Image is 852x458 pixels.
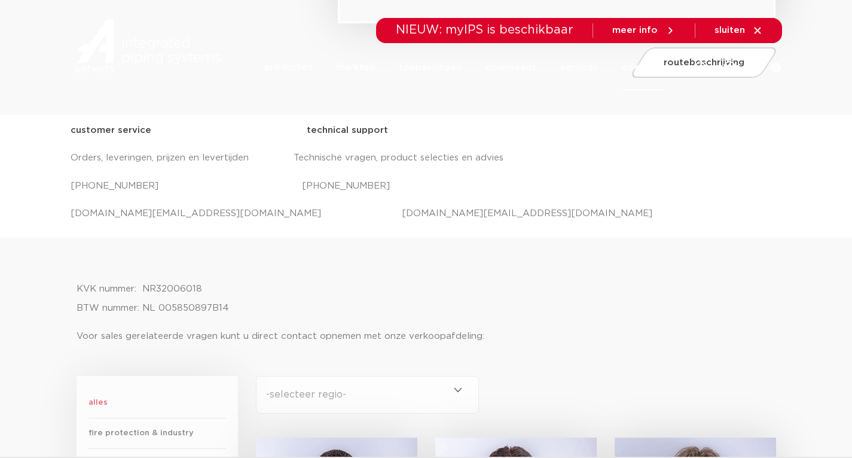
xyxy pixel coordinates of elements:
[71,204,782,223] p: [DOMAIN_NAME][EMAIL_ADDRESS][DOMAIN_NAME] [DOMAIN_NAME][EMAIL_ADDRESS][DOMAIN_NAME]
[560,44,598,90] a: services
[714,26,745,35] span: sluiten
[396,24,573,36] span: NIEUW: myIPS is beschikbaar
[77,327,776,346] p: Voor sales gerelateerde vragen kunt u direct contact opnemen met onze verkoopafdeling:
[264,44,313,90] a: producten
[77,280,776,318] p: KVK nummer: NR32006018 BTW nummer: NL 005850897B14
[71,148,782,168] p: Orders, leveringen, prijzen en levertijden Technische vragen, product selecties en advies
[612,25,676,36] a: meer info
[337,44,375,90] a: markten
[622,44,664,90] a: over ons
[714,25,763,36] a: sluiten
[71,126,388,135] strong: customer service technical support
[485,44,536,90] a: downloads
[399,44,462,90] a: toepassingen
[264,44,664,90] nav: Menu
[612,26,658,35] span: meer info
[71,177,782,196] p: [PHONE_NUMBER] [PHONE_NUMBER]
